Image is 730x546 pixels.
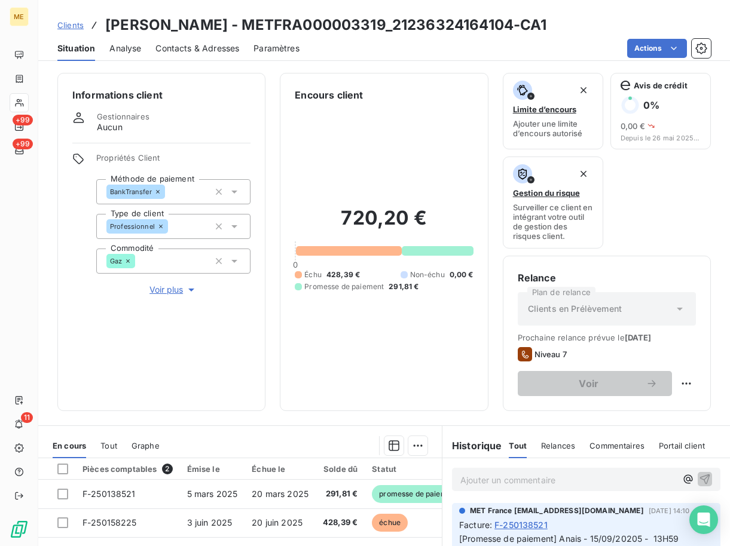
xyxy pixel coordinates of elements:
[13,115,33,125] span: +99
[528,303,622,315] span: Clients en Prélèvement
[57,19,84,31] a: Clients
[295,206,473,242] h2: 720,20 €
[372,485,465,503] span: promesse de paiement
[494,519,548,531] span: F-250138521
[105,14,547,36] h3: [PERSON_NAME] - METFRA000003319_21236324164104-CA1
[513,203,593,241] span: Surveiller ce client en intégrant votre outil de gestion des risques client.
[165,186,175,197] input: Ajouter une valeur
[389,281,419,292] span: 291,81 €
[110,188,152,195] span: BankTransfer
[96,283,251,296] button: Voir plus
[83,489,136,499] span: F-250138521
[513,119,593,138] span: Ajouter une limite d’encours autorisé
[252,517,303,527] span: 20 juin 2025
[252,489,309,499] span: 20 mars 2025
[155,42,239,54] span: Contacts & Adresses
[649,507,690,514] span: [DATE] 14:10
[149,284,197,296] span: Voir plus
[168,221,178,232] input: Ajouter une valeur
[13,139,33,149] span: +99
[541,441,575,450] span: Relances
[450,269,474,280] span: 0,00 €
[518,371,672,396] button: Voir
[372,464,465,474] div: Statut
[372,514,408,532] span: échue
[534,349,567,359] span: Niveau 7
[97,121,123,133] span: Aucun
[110,257,122,265] span: Gaz
[326,269,360,280] span: 428,39 €
[132,441,160,450] span: Graphe
[634,81,688,90] span: Avis de crédit
[470,505,644,516] span: MET France [EMAIL_ADDRESS][DOMAIN_NAME]
[621,134,701,142] span: Depuis le 26 mai 2025, 16:21
[10,7,29,26] div: ME
[252,464,309,474] div: Échue le
[590,441,645,450] span: Commentaires
[187,464,238,474] div: Émise le
[187,489,238,499] span: 5 mars 2025
[253,42,300,54] span: Paramètres
[323,464,358,474] div: Solde dû
[442,438,502,453] h6: Historique
[459,519,492,531] span: Facture :
[109,42,141,54] span: Analyse
[625,333,652,342] span: [DATE]
[410,269,445,280] span: Non-échu
[503,73,603,149] button: Limite d’encoursAjouter une limite d’encours autorisé
[100,441,117,450] span: Tout
[187,517,233,527] span: 3 juin 2025
[162,464,173,474] span: 2
[72,88,251,102] h6: Informations client
[293,260,298,269] span: 0
[135,256,145,266] input: Ajouter une valeur
[53,441,86,450] span: En cours
[518,271,696,285] h6: Relance
[96,153,251,170] span: Propriétés Client
[503,157,603,249] button: Gestion du risqueSurveiller ce client en intégrant votre outil de gestion des risques client.
[97,112,149,121] span: Gestionnaires
[83,517,137,527] span: F-250158225
[304,269,322,280] span: Échu
[627,39,687,58] button: Actions
[57,42,95,54] span: Situation
[304,281,384,292] span: Promesse de paiement
[21,412,33,423] span: 11
[57,20,84,30] span: Clients
[295,88,363,102] h6: Encours client
[513,105,576,114] span: Limite d’encours
[323,488,358,500] span: 291,81 €
[659,441,705,450] span: Portail client
[689,505,718,534] div: Open Intercom Messenger
[518,333,696,342] span: Prochaine relance prévue le
[110,223,155,230] span: Professionnel
[509,441,527,450] span: Tout
[532,379,646,388] span: Voir
[323,517,358,529] span: 428,39 €
[621,121,645,131] span: 0,00 €
[513,188,580,198] span: Gestion du risque
[83,464,173,474] div: Pièces comptables
[10,520,29,539] img: Logo LeanPay
[643,99,659,111] h6: 0 %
